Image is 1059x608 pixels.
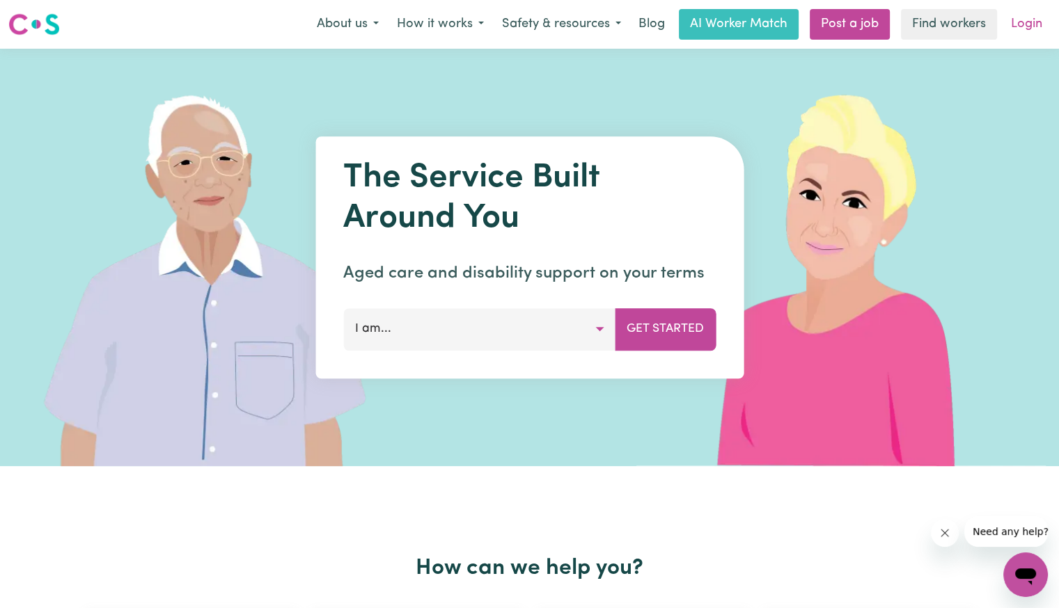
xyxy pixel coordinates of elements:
h2: How can we help you? [79,555,981,582]
a: Login [1003,9,1051,40]
img: Careseekers logo [8,12,60,37]
span: Need any help? [8,10,84,21]
button: About us [308,10,388,39]
iframe: Message from company [964,516,1048,547]
a: AI Worker Match [679,9,799,40]
button: How it works [388,10,493,39]
a: Find workers [901,9,997,40]
iframe: Close message [931,519,959,547]
button: I am... [343,308,615,350]
iframe: Button to launch messaging window [1003,552,1048,597]
p: Aged care and disability support on your terms [343,261,716,286]
a: Post a job [810,9,890,40]
h1: The Service Built Around You [343,159,716,239]
a: Blog [630,9,673,40]
a: Careseekers logo [8,8,60,40]
button: Get Started [615,308,716,350]
button: Safety & resources [493,10,630,39]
